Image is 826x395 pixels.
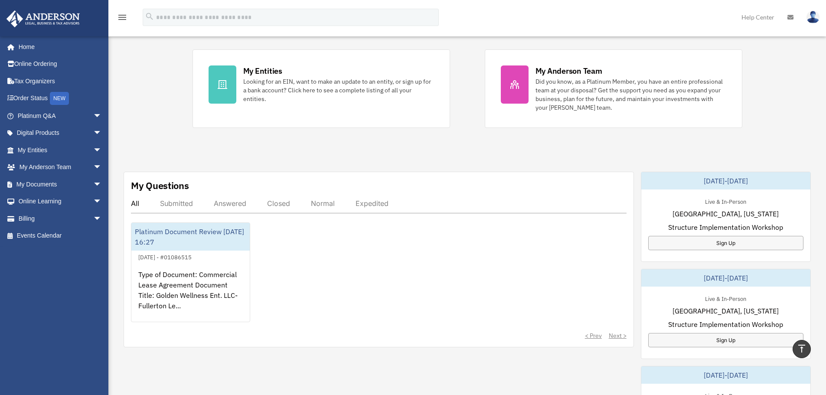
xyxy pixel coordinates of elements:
[648,236,803,250] a: Sign Up
[641,366,810,384] div: [DATE]-[DATE]
[6,124,115,142] a: Digital Productsarrow_drop_down
[793,340,811,358] a: vertical_align_top
[668,222,783,232] span: Structure Implementation Workshop
[93,107,111,125] span: arrow_drop_down
[668,319,783,330] span: Structure Implementation Workshop
[6,193,115,210] a: Online Learningarrow_drop_down
[93,141,111,159] span: arrow_drop_down
[485,49,742,128] a: My Anderson Team Did you know, as a Platinum Member, you have an entire professional team at your...
[6,55,115,73] a: Online Ordering
[117,15,127,23] a: menu
[160,199,193,208] div: Submitted
[93,159,111,176] span: arrow_drop_down
[6,107,115,124] a: Platinum Q&Aarrow_drop_down
[50,92,69,105] div: NEW
[4,10,82,27] img: Anderson Advisors Platinum Portal
[535,77,726,112] div: Did you know, as a Platinum Member, you have an entire professional team at your disposal? Get th...
[6,72,115,90] a: Tax Organizers
[145,12,154,21] i: search
[131,222,250,322] a: Platinum Document Review [DATE] 16:27[DATE] - #01086515Type of Document: Commercial Lease Agreeme...
[243,65,282,76] div: My Entities
[797,343,807,354] i: vertical_align_top
[93,193,111,211] span: arrow_drop_down
[93,210,111,228] span: arrow_drop_down
[131,252,199,261] div: [DATE] - #01086515
[193,49,450,128] a: My Entities Looking for an EIN, want to make an update to an entity, or sign up for a bank accoun...
[131,262,250,330] div: Type of Document: Commercial Lease Agreement Document Title: Golden Wellness Ent. LLC- Fullerton ...
[214,199,246,208] div: Answered
[6,38,111,55] a: Home
[673,306,779,316] span: [GEOGRAPHIC_DATA], [US_STATE]
[131,179,189,192] div: My Questions
[641,269,810,287] div: [DATE]-[DATE]
[93,176,111,193] span: arrow_drop_down
[673,209,779,219] span: [GEOGRAPHIC_DATA], [US_STATE]
[131,223,250,251] div: Platinum Document Review [DATE] 16:27
[356,199,389,208] div: Expedited
[131,199,139,208] div: All
[648,333,803,347] a: Sign Up
[535,65,602,76] div: My Anderson Team
[117,12,127,23] i: menu
[6,141,115,159] a: My Entitiesarrow_drop_down
[6,227,115,245] a: Events Calendar
[698,294,753,303] div: Live & In-Person
[6,210,115,227] a: Billingarrow_drop_down
[6,90,115,108] a: Order StatusNEW
[6,159,115,176] a: My Anderson Teamarrow_drop_down
[641,172,810,189] div: [DATE]-[DATE]
[698,196,753,206] div: Live & In-Person
[93,124,111,142] span: arrow_drop_down
[806,11,819,23] img: User Pic
[267,199,290,208] div: Closed
[243,77,434,103] div: Looking for an EIN, want to make an update to an entity, or sign up for a bank account? Click her...
[311,199,335,208] div: Normal
[6,176,115,193] a: My Documentsarrow_drop_down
